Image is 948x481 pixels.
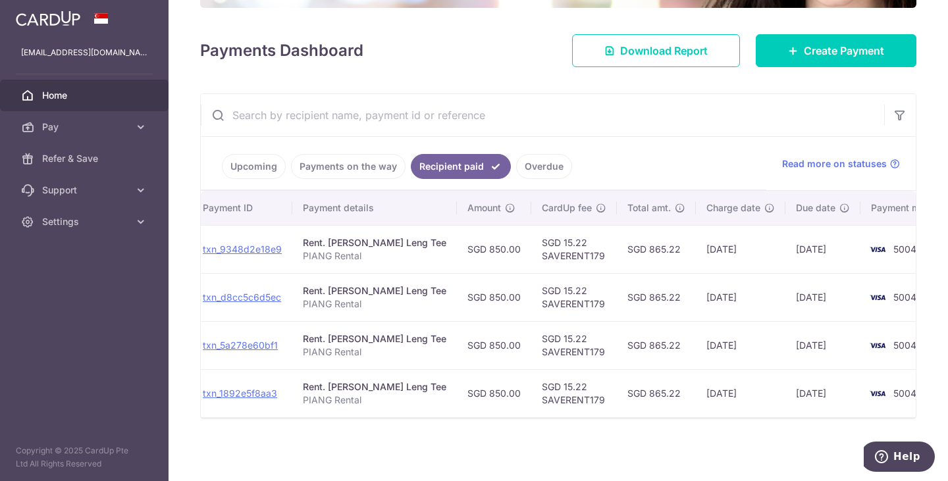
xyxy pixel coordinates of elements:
[531,369,617,417] td: SGD 15.22 SAVERENT179
[696,273,785,321] td: [DATE]
[516,154,572,179] a: Overdue
[303,393,446,407] p: PIANG Rental
[893,291,916,303] span: 5004
[201,94,884,136] input: Search by recipient name, payment id or reference
[303,345,446,359] p: PIANG Rental
[696,225,785,273] td: [DATE]
[42,120,129,134] span: Pay
[531,321,617,369] td: SGD 15.22 SAVERENT179
[864,338,891,353] img: Bank Card
[457,225,531,273] td: SGD 850.00
[696,369,785,417] td: [DATE]
[706,201,760,215] span: Charge date
[796,201,835,215] span: Due date
[222,154,286,179] a: Upcoming
[864,386,891,401] img: Bank Card
[457,273,531,321] td: SGD 850.00
[203,243,282,255] a: txn_9348d2e18e9
[531,225,617,273] td: SGD 15.22 SAVERENT179
[785,321,860,369] td: [DATE]
[572,34,740,67] a: Download Report
[627,201,671,215] span: Total amt.
[411,154,511,179] a: Recipient paid
[864,442,935,474] iframe: Opens a widget where you can find more information
[303,297,446,311] p: PIANG Rental
[785,369,860,417] td: [DATE]
[203,291,281,303] a: txn_d8cc5c6d5ec
[864,241,891,257] img: Bank Card
[42,215,129,228] span: Settings
[785,225,860,273] td: [DATE]
[617,225,696,273] td: SGD 865.22
[200,39,363,63] h4: Payments Dashboard
[785,273,860,321] td: [DATE]
[782,157,887,170] span: Read more on statuses
[303,284,446,297] div: Rent. [PERSON_NAME] Leng Tee
[864,290,891,305] img: Bank Card
[893,388,916,399] span: 5004
[620,43,708,59] span: Download Report
[203,388,277,399] a: txn_1892e5f8aa3
[893,243,916,255] span: 5004
[804,43,884,59] span: Create Payment
[756,34,916,67] a: Create Payment
[42,152,129,165] span: Refer & Save
[303,332,446,345] div: Rent. [PERSON_NAME] Leng Tee
[782,157,900,170] a: Read more on statuses
[292,191,457,225] th: Payment details
[42,184,129,197] span: Support
[893,340,916,351] span: 5004
[696,321,785,369] td: [DATE]
[617,369,696,417] td: SGD 865.22
[203,340,278,351] a: txn_5a278e60bf1
[542,201,592,215] span: CardUp fee
[42,89,129,102] span: Home
[303,380,446,393] div: Rent. [PERSON_NAME] Leng Tee
[192,191,292,225] th: Payment ID
[617,273,696,321] td: SGD 865.22
[303,236,446,249] div: Rent. [PERSON_NAME] Leng Tee
[303,249,446,263] p: PIANG Rental
[531,273,617,321] td: SGD 15.22 SAVERENT179
[16,11,80,26] img: CardUp
[457,321,531,369] td: SGD 850.00
[617,321,696,369] td: SGD 865.22
[467,201,501,215] span: Amount
[457,369,531,417] td: SGD 850.00
[291,154,406,179] a: Payments on the way
[21,46,147,59] p: [EMAIL_ADDRESS][DOMAIN_NAME]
